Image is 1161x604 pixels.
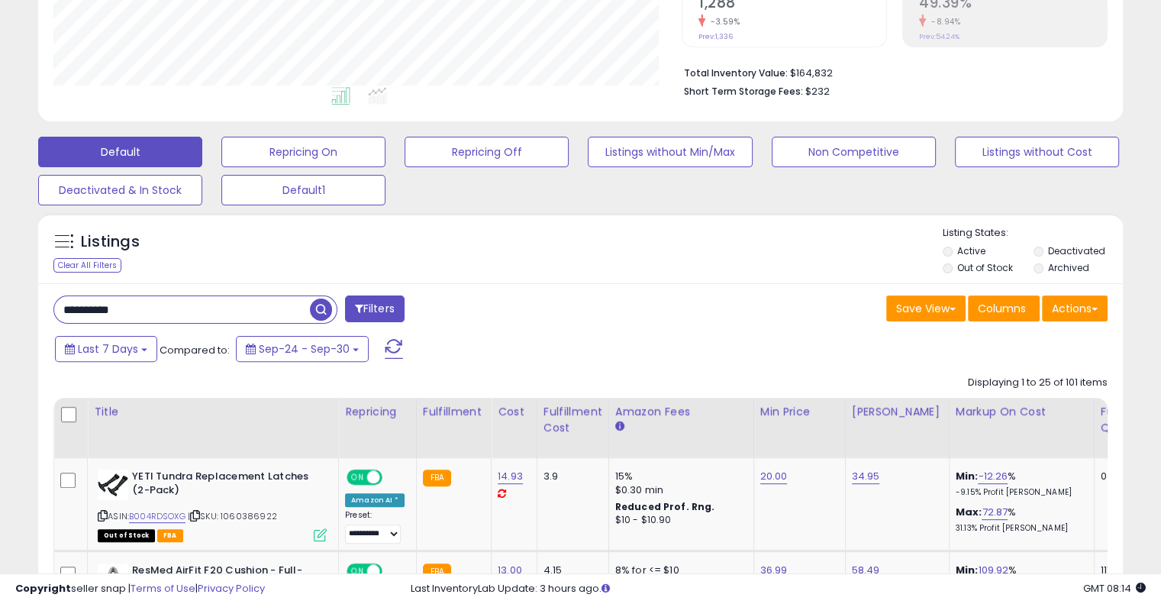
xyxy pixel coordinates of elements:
[949,398,1094,458] th: The percentage added to the cost of goods (COGS) that forms the calculator for Min & Max prices.
[684,63,1096,81] li: $164,832
[760,404,839,420] div: Min Price
[411,582,1146,596] div: Last InventoryLab Update: 3 hours ago.
[615,470,742,483] div: 15%
[1083,581,1146,596] span: 2025-10-8 08:14 GMT
[615,420,624,434] small: Amazon Fees.
[588,137,752,167] button: Listings without Min/Max
[348,470,367,483] span: ON
[852,404,943,420] div: [PERSON_NAME]
[1047,244,1105,257] label: Deactivated
[956,523,1082,534] p: 31.13% Profit [PERSON_NAME]
[956,505,982,519] b: Max:
[615,404,747,420] div: Amazon Fees
[684,85,803,98] b: Short Term Storage Fees:
[968,376,1108,390] div: Displaying 1 to 25 of 101 items
[957,244,985,257] label: Active
[259,341,350,357] span: Sep-24 - Sep-30
[886,296,966,321] button: Save View
[615,500,715,513] b: Reduced Prof. Rng.
[38,175,202,205] button: Deactivated & In Stock
[1047,261,1088,274] label: Archived
[15,582,265,596] div: seller snap | |
[221,175,385,205] button: Default1
[1101,470,1148,483] div: 0
[345,404,410,420] div: Repricing
[53,258,121,273] div: Clear All Filters
[380,470,405,483] span: OFF
[978,469,1008,484] a: -12.26
[956,505,1082,534] div: %
[98,529,155,542] span: All listings that are currently out of stock and unavailable for purchase on Amazon
[221,137,385,167] button: Repricing On
[760,469,788,484] a: 20.00
[98,470,128,500] img: 41RSX-Uz1mL._SL40_.jpg
[852,469,880,484] a: 34.95
[543,404,602,436] div: Fulfillment Cost
[157,529,183,542] span: FBA
[78,341,138,357] span: Last 7 Days
[38,137,202,167] button: Default
[805,84,830,99] span: $232
[498,469,523,484] a: 14.93
[188,510,277,522] span: | SKU: 1060386922
[423,404,485,420] div: Fulfillment
[956,469,979,483] b: Min:
[957,261,1013,274] label: Out of Stock
[919,32,959,41] small: Prev: 54.24%
[160,343,230,357] span: Compared to:
[543,470,597,483] div: 3.9
[943,226,1123,241] p: Listing States:
[81,231,140,253] h5: Listings
[15,581,71,596] strong: Copyright
[955,137,1119,167] button: Listings without Cost
[1042,296,1108,321] button: Actions
[615,514,742,527] div: $10 - $10.90
[129,510,185,523] a: B004RDSOXG
[956,487,1082,498] p: -9.15% Profit [PERSON_NAME]
[132,470,318,502] b: YETI Tundra Replacement Latches (2-Pack)
[405,137,569,167] button: Repricing Off
[236,336,369,362] button: Sep-24 - Sep-30
[345,493,405,507] div: Amazon AI *
[423,470,451,486] small: FBA
[956,470,1082,498] div: %
[498,404,531,420] div: Cost
[198,581,265,596] a: Privacy Policy
[1101,404,1153,436] div: Fulfillable Quantity
[982,505,1008,520] a: 72.87
[684,66,788,79] b: Total Inventory Value:
[131,581,195,596] a: Terms of Use
[55,336,157,362] button: Last 7 Days
[698,32,733,41] small: Prev: 1,336
[345,510,405,544] div: Preset:
[772,137,936,167] button: Non Competitive
[956,404,1088,420] div: Markup on Cost
[345,296,405,322] button: Filters
[98,470,327,541] div: ASIN:
[978,301,1026,316] span: Columns
[968,296,1040,321] button: Columns
[615,483,742,497] div: $0.30 min
[94,404,332,420] div: Title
